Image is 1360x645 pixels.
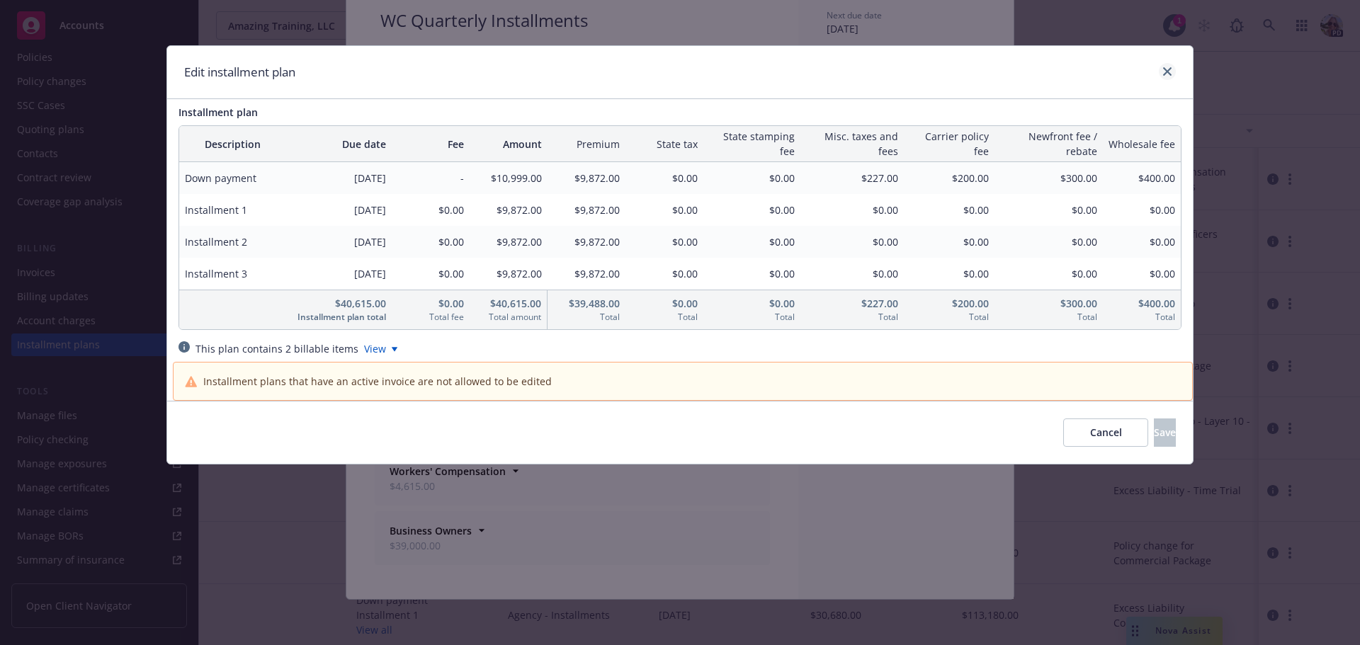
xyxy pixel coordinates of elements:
span: $40,615.00 [475,296,541,311]
span: $9,872.00 [553,202,620,217]
span: $9,872.00 [475,266,542,281]
span: $0.00 [631,234,698,249]
span: Installment plan total [291,311,386,324]
span: Total amount [475,311,541,324]
span: $0.00 [397,266,464,281]
span: $0.00 [631,296,698,311]
span: $9,872.00 [553,266,620,281]
div: This plan contains 2 billable items [195,341,358,356]
span: Fee [397,137,464,152]
span: $0.00 [397,202,464,217]
span: $10,999.00 [475,171,542,185]
span: $9,872.00 [475,234,542,249]
span: - [397,171,464,185]
span: Due date [291,137,386,152]
span: $9,872.00 [553,171,620,185]
span: [DATE] [291,202,386,217]
span: $0.00 [397,296,464,311]
span: $0.00 [631,266,698,281]
span: $0.00 [631,202,698,217]
span: Amount [475,137,542,152]
span: State stamping fee [709,129,795,159]
span: Total fee [397,311,464,324]
span: $40,615.00 [291,296,386,311]
span: $39,488.00 [553,296,620,311]
span: [DATE] [291,234,386,249]
span: [DATE] [291,266,386,281]
span: Installment plans that have an active invoice are not allowed to be edited [203,374,552,389]
span: Total [631,311,698,324]
span: $9,872.00 [553,234,620,249]
span: $0.00 [709,266,795,281]
span: $0.00 [709,234,795,249]
span: State tax [631,137,698,152]
span: Total [709,311,795,324]
span: Premium [553,137,620,152]
span: $0.00 [397,234,464,249]
span: $9,872.00 [475,202,542,217]
div: View [364,341,397,356]
span: $0.00 [709,171,795,185]
span: $0.00 [709,296,795,311]
span: Total [553,311,620,324]
span: $0.00 [631,171,698,185]
span: $0.00 [709,202,795,217]
span: [DATE] [291,171,386,185]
